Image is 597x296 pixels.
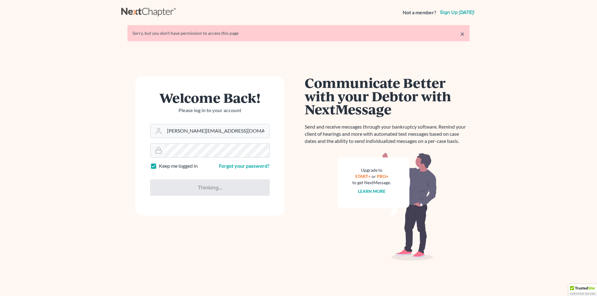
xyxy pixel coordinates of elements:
[355,174,371,179] a: START+
[150,91,270,104] h1: Welcome Back!
[358,189,386,194] a: Learn more
[159,162,198,170] label: Keep me logged in
[337,152,437,261] img: nextmessage_bg-59042aed3d76b12b5cd301f8e5b87938c9018125f34e5fa2b7a6b67550977c72.svg
[132,30,465,36] div: Sorry, but you don't have permission to access this page
[372,174,376,179] span: or
[403,9,436,16] strong: Not a member?
[352,180,391,186] div: to get NextMessage.
[305,76,470,116] h1: Communicate Better with your Debtor with NextMessage
[305,123,470,145] p: Send and receive messages through your bankruptcy software. Remind your client of hearings and mo...
[377,174,388,179] a: PRO+
[164,124,269,138] input: Email Address
[150,107,270,114] p: Please log in to your account
[439,10,476,15] a: Sign up [DATE]!
[568,284,597,296] div: TrustedSite Certified
[460,30,465,38] a: ×
[219,163,270,169] a: Forgot your password?
[150,180,270,196] input: Thinking...
[352,167,391,173] div: Upgrade to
